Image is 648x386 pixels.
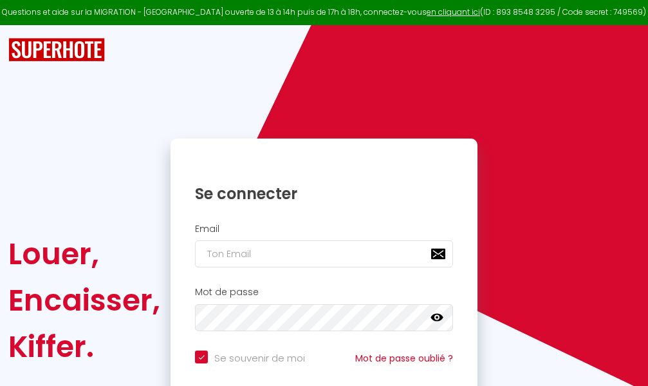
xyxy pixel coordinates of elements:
input: Ton Email [195,240,453,267]
img: SuperHote logo [8,38,105,62]
h1: Se connecter [195,184,453,204]
a: Mot de passe oublié ? [355,352,453,365]
h2: Mot de passe [195,287,453,298]
div: Kiffer. [8,323,160,370]
div: Louer, [8,231,160,277]
div: Encaisser, [8,277,160,323]
a: en cliquant ici [427,6,480,17]
h2: Email [195,224,453,235]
